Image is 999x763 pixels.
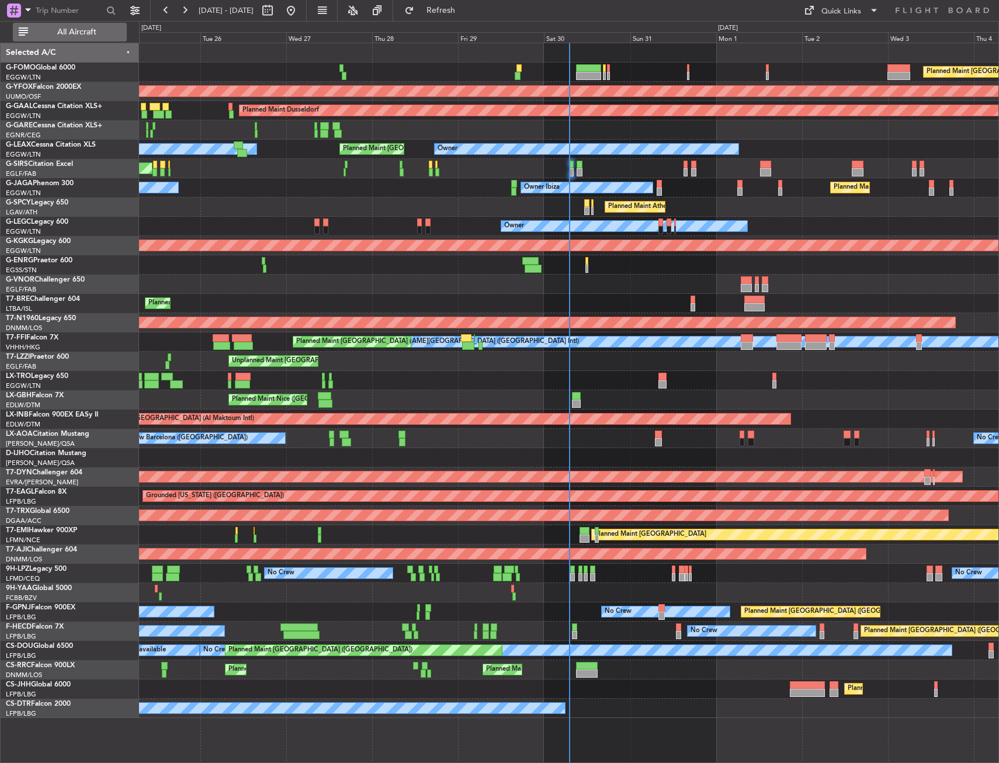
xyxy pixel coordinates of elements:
a: DNMM/LOS [6,671,42,679]
a: FCBB/BZV [6,594,37,602]
div: Planned Maint Warsaw ([GEOGRAPHIC_DATA]) [148,294,289,312]
span: G-LEAX [6,141,31,148]
a: 9H-YAAGlobal 5000 [6,585,72,592]
a: T7-EMIHawker 900XP [6,527,77,534]
span: G-KGKG [6,238,33,245]
div: Fri 29 [458,32,544,43]
span: LX-INB [6,411,29,418]
div: Grounded [US_STATE] ([GEOGRAPHIC_DATA]) [146,487,284,505]
a: EDLW/DTM [6,420,40,429]
a: T7-EAGLFalcon 8X [6,488,67,495]
div: Planned Maint [GEOGRAPHIC_DATA] ([GEOGRAPHIC_DATA]) [228,661,412,678]
a: EGGW/LTN [6,227,41,236]
span: CS-JHH [6,681,31,688]
span: T7-DYN [6,469,32,476]
a: G-SIRSCitation Excel [6,161,73,168]
span: G-LEGC [6,219,31,226]
span: CS-DTR [6,700,31,707]
span: LX-AOA [6,431,33,438]
a: T7-DYNChallenger 604 [6,469,82,476]
a: T7-LZZIPraetor 600 [6,353,69,360]
a: F-HECDFalcon 7X [6,623,64,630]
div: Owner [504,217,524,235]
a: G-FOMOGlobal 6000 [6,64,75,71]
div: Mon 25 [115,32,200,43]
a: T7-BREChallenger 604 [6,296,80,303]
a: CS-RRCFalcon 900LX [6,662,75,669]
span: T7-LZZI [6,353,30,360]
span: 9H-YAA [6,585,32,592]
a: T7-FFIFalcon 7X [6,334,58,341]
a: LFPB/LBG [6,651,36,660]
div: No Crew [955,564,982,582]
div: Wed 3 [888,32,974,43]
a: G-JAGAPhenom 300 [6,180,74,187]
div: Quick Links [821,6,861,18]
div: Unplanned Maint [GEOGRAPHIC_DATA] (Al Maktoum Intl) [81,410,254,428]
a: LX-TROLegacy 650 [6,373,68,380]
div: Planned Maint [GEOGRAPHIC_DATA] ([GEOGRAPHIC_DATA]) [744,603,928,620]
input: Trip Number [36,2,103,19]
span: 9H-LPZ [6,566,29,573]
span: LX-TRO [6,373,31,380]
a: LFPB/LBG [6,632,36,641]
span: D-IJHO [6,450,30,457]
span: CS-DOU [6,643,33,650]
a: LX-GBHFalcon 7X [6,392,64,399]
div: [DATE] [141,23,161,33]
div: No Crew [691,622,717,640]
span: G-SIRS [6,161,28,168]
div: [PERSON_NAME][GEOGRAPHIC_DATA] ([GEOGRAPHIC_DATA] Intl) [375,333,579,351]
span: G-SPCY [6,199,31,206]
a: G-YFOXFalcon 2000EX [6,84,81,91]
span: T7-AJI [6,546,27,553]
a: CS-DTRFalcon 2000 [6,700,71,707]
a: EGLF/FAB [6,169,36,178]
span: F-GPNJ [6,604,31,611]
a: CS-DOUGlobal 6500 [6,643,73,650]
a: T7-N1960Legacy 650 [6,315,76,322]
div: Planned Maint Nice ([GEOGRAPHIC_DATA]) [232,391,362,408]
a: VHHH/HKG [6,343,40,352]
div: Mon 1 [716,32,802,43]
div: Wed 27 [286,32,372,43]
a: T7-TRXGlobal 6500 [6,508,70,515]
span: G-GAAL [6,103,33,110]
div: Sat 30 [544,32,630,43]
a: [PERSON_NAME]/QSA [6,439,75,448]
div: A/C Unavailable [117,641,166,659]
span: G-FOMO [6,64,36,71]
a: EGSS/STN [6,266,37,275]
div: No Crew [605,603,632,620]
a: F-GPNJFalcon 900EX [6,604,75,611]
div: No Crew Barcelona ([GEOGRAPHIC_DATA]) [117,429,248,447]
div: Tue 26 [200,32,286,43]
a: G-GAALCessna Citation XLS+ [6,103,102,110]
div: Unplanned Maint [GEOGRAPHIC_DATA] ([GEOGRAPHIC_DATA]) [232,352,424,370]
div: Planned Maint [GEOGRAPHIC_DATA] ([GEOGRAPHIC_DATA]) [486,661,670,678]
a: LX-INBFalcon 900EX EASy II [6,411,98,418]
a: EGLF/FAB [6,362,36,371]
span: T7-EMI [6,527,29,534]
div: No Crew [268,564,294,582]
a: EGGW/LTN [6,150,41,159]
a: G-SPCYLegacy 650 [6,199,68,206]
div: Planned Maint [GEOGRAPHIC_DATA] ([GEOGRAPHIC_DATA]) [228,641,412,659]
div: Planned Maint Dusseldorf [242,102,319,119]
span: T7-FFI [6,334,26,341]
a: LFPB/LBG [6,497,36,506]
a: LFPB/LBG [6,613,36,622]
div: [DATE] [718,23,738,33]
span: All Aircraft [30,28,123,36]
span: T7-TRX [6,508,30,515]
span: F-HECD [6,623,32,630]
a: LTBA/ISL [6,304,32,313]
span: G-VNOR [6,276,34,283]
span: T7-EAGL [6,488,34,495]
a: DGAA/ACC [6,516,41,525]
div: Owner Ibiza [524,179,560,196]
a: G-GARECessna Citation XLS+ [6,122,102,129]
span: G-ENRG [6,257,33,264]
a: EGNR/CEG [6,131,41,140]
a: G-LEGCLegacy 600 [6,219,68,226]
